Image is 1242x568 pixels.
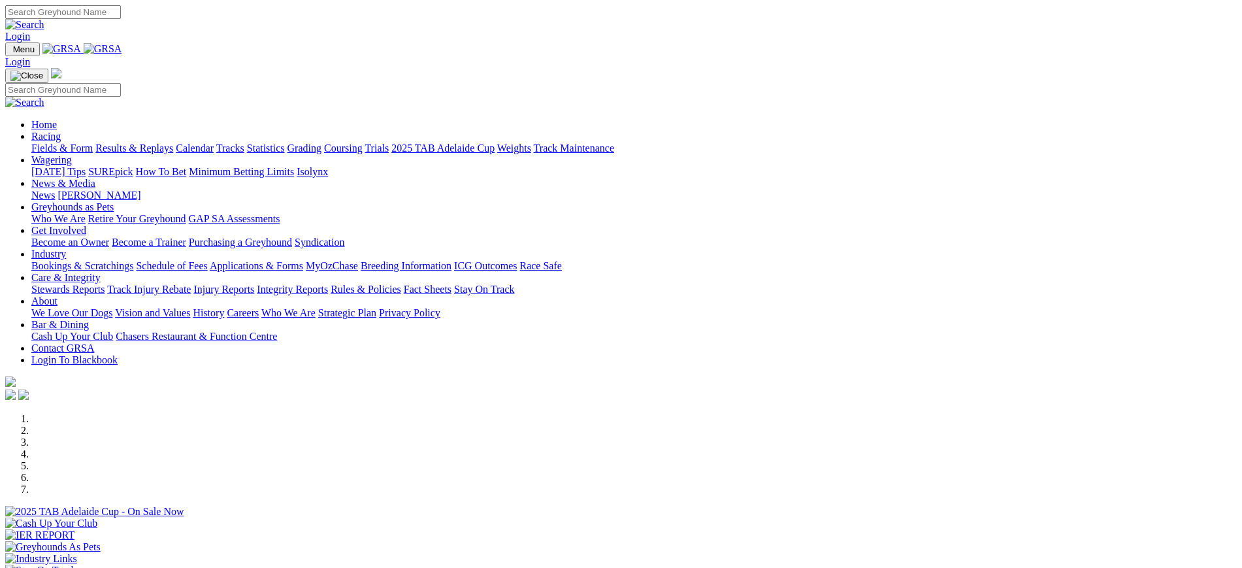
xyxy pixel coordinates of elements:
a: We Love Our Dogs [31,307,112,318]
a: Track Injury Rebate [107,284,191,295]
a: SUREpick [88,166,133,177]
a: Become an Owner [31,237,109,248]
a: Become a Trainer [112,237,186,248]
a: Integrity Reports [257,284,328,295]
img: IER REPORT [5,529,74,541]
a: Who We Are [31,213,86,224]
a: Breeding Information [361,260,451,271]
a: Weights [497,142,531,154]
img: GRSA [84,43,122,55]
a: Racing [31,131,61,142]
img: Search [5,19,44,31]
a: Bookings & Scratchings [31,260,133,271]
div: News & Media [31,190,1237,201]
a: Trials [365,142,389,154]
a: Industry [31,248,66,259]
a: GAP SA Assessments [189,213,280,224]
img: 2025 TAB Adelaide Cup - On Sale Now [5,506,184,518]
a: Home [31,119,57,130]
a: ICG Outcomes [454,260,517,271]
a: Who We Are [261,307,316,318]
a: How To Bet [136,166,187,177]
img: logo-grsa-white.png [51,68,61,78]
div: Greyhounds as Pets [31,213,1237,225]
a: Cash Up Your Club [31,331,113,342]
a: Retire Your Greyhound [88,213,186,224]
a: Rules & Policies [331,284,401,295]
a: Contact GRSA [31,342,94,354]
a: News [31,190,55,201]
a: Wagering [31,154,72,165]
img: Greyhounds As Pets [5,541,101,553]
a: Coursing [324,142,363,154]
a: Login [5,56,30,67]
a: Results & Replays [95,142,173,154]
button: Toggle navigation [5,69,48,83]
a: Syndication [295,237,344,248]
div: Care & Integrity [31,284,1237,295]
a: Login To Blackbook [31,354,118,365]
span: Menu [13,44,35,54]
a: Chasers Restaurant & Function Centre [116,331,277,342]
a: News & Media [31,178,95,189]
img: Cash Up Your Club [5,518,97,529]
a: [DATE] Tips [31,166,86,177]
a: Calendar [176,142,214,154]
a: About [31,295,57,307]
a: MyOzChase [306,260,358,271]
a: [PERSON_NAME] [57,190,140,201]
a: Schedule of Fees [136,260,207,271]
div: About [31,307,1237,319]
a: Grading [287,142,321,154]
a: Bar & Dining [31,319,89,330]
a: Statistics [247,142,285,154]
a: Strategic Plan [318,307,376,318]
div: Bar & Dining [31,331,1237,342]
img: Close [10,71,43,81]
a: 2025 TAB Adelaide Cup [391,142,495,154]
a: History [193,307,224,318]
a: Injury Reports [193,284,254,295]
a: Care & Integrity [31,272,101,283]
a: Isolynx [297,166,328,177]
a: Vision and Values [115,307,190,318]
a: Applications & Forms [210,260,303,271]
div: Get Involved [31,237,1237,248]
img: facebook.svg [5,390,16,400]
a: Stay On Track [454,284,514,295]
a: Privacy Policy [379,307,440,318]
img: Industry Links [5,553,77,565]
a: Tracks [216,142,244,154]
a: Careers [227,307,259,318]
input: Search [5,83,121,97]
a: Stewards Reports [31,284,105,295]
div: Industry [31,260,1237,272]
a: Fields & Form [31,142,93,154]
a: Purchasing a Greyhound [189,237,292,248]
a: Race Safe [519,260,561,271]
img: twitter.svg [18,390,29,400]
img: GRSA [42,43,81,55]
a: Login [5,31,30,42]
a: Get Involved [31,225,86,236]
div: Wagering [31,166,1237,178]
a: Track Maintenance [534,142,614,154]
a: Minimum Betting Limits [189,166,294,177]
a: Fact Sheets [404,284,451,295]
a: Greyhounds as Pets [31,201,114,212]
img: Search [5,97,44,109]
div: Racing [31,142,1237,154]
input: Search [5,5,121,19]
button: Toggle navigation [5,42,40,56]
img: logo-grsa-white.png [5,376,16,387]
